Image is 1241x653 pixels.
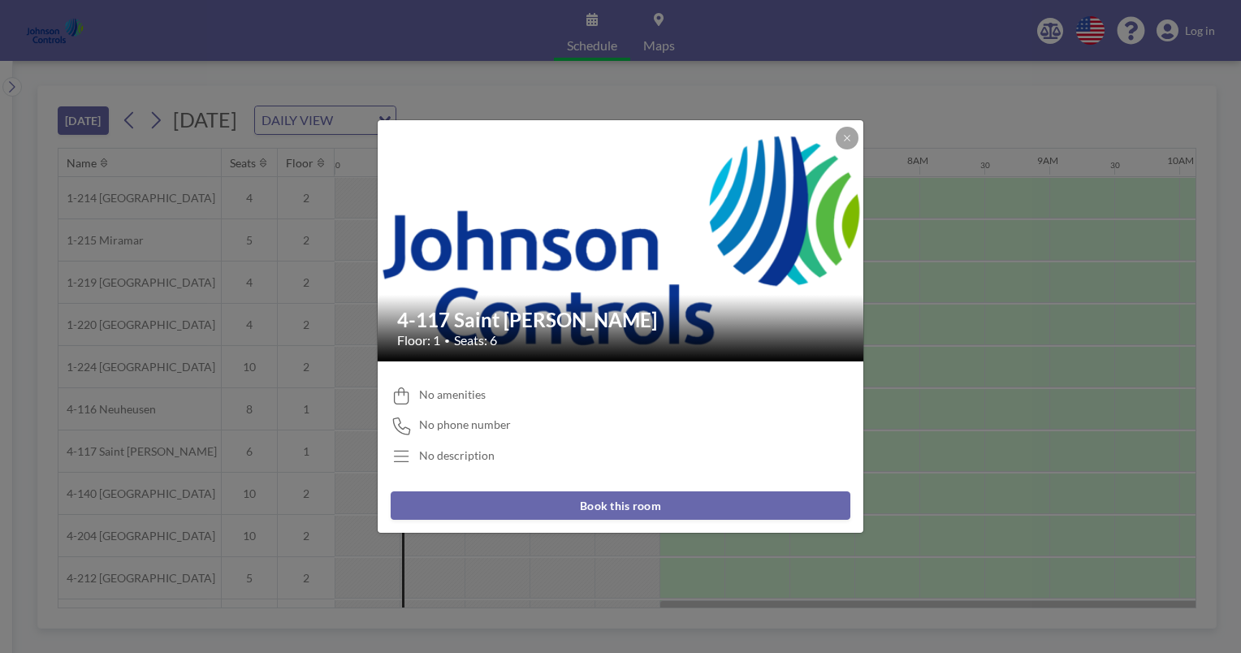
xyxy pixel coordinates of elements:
[419,387,486,402] span: No amenities
[378,104,865,378] img: 537.png
[397,332,440,348] span: Floor: 1
[391,491,850,520] button: Book this room
[454,332,497,348] span: Seats: 6
[397,308,845,332] h2: 4-117 Saint [PERSON_NAME]
[419,417,511,432] span: No phone number
[419,448,495,463] div: No description
[444,335,450,347] span: •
